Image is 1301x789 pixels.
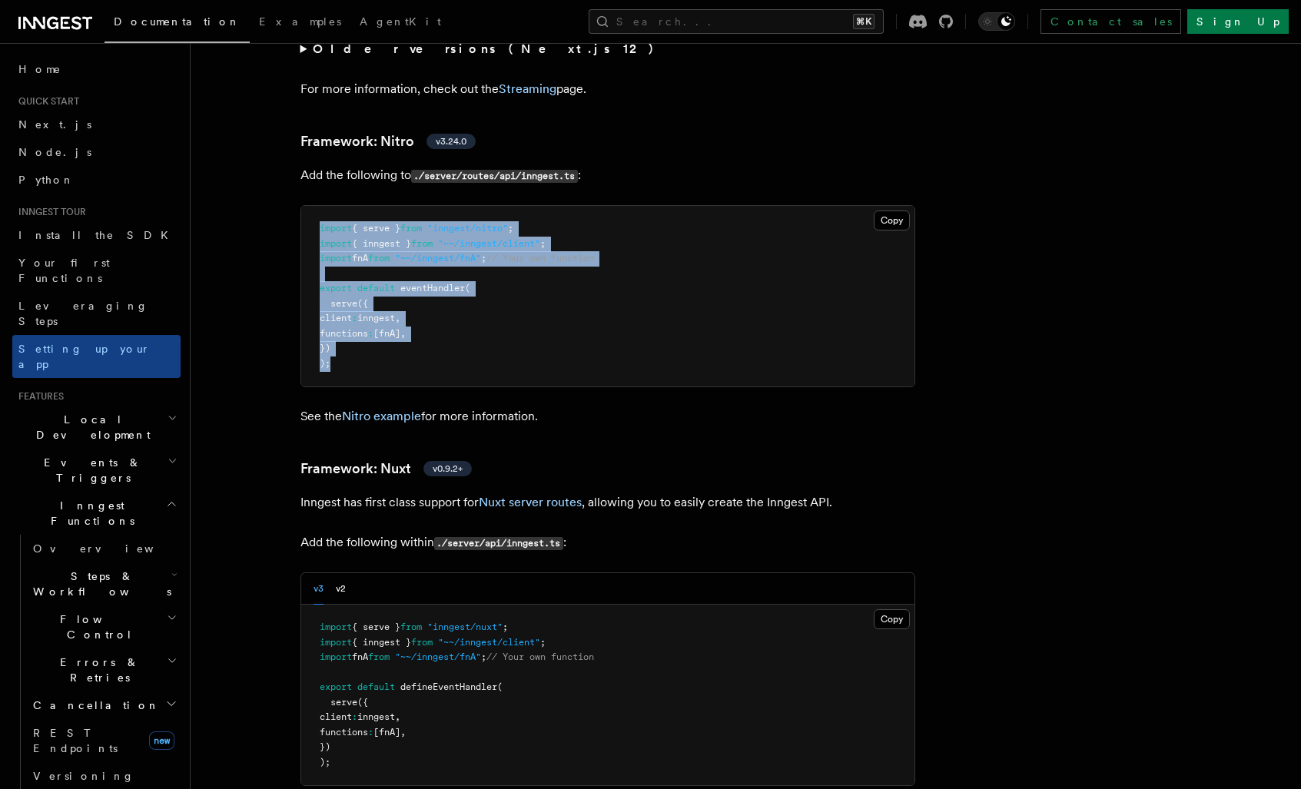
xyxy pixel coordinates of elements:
[300,492,915,513] p: Inngest has first class support for , allowing you to easily create the Inngest API.
[874,211,910,230] button: Copy
[352,238,411,249] span: { inngest }
[12,390,64,403] span: Features
[978,12,1015,31] button: Toggle dark mode
[12,249,181,292] a: Your first Functions
[300,78,915,100] p: For more information, check out the page.
[350,5,450,41] a: AgentKit
[427,622,503,632] span: "inngest/nuxt"
[357,313,395,323] span: inngest
[149,731,174,750] span: new
[368,253,390,264] span: from
[27,562,181,605] button: Steps & Workflows
[320,358,330,369] span: );
[27,535,181,562] a: Overview
[1187,9,1289,34] a: Sign Up
[320,238,352,249] span: import
[486,651,594,662] span: // Your own function
[433,462,463,475] span: v0.9.2+
[320,727,368,738] span: functions
[320,681,352,692] span: export
[438,238,540,249] span: "~~/inngest/client"
[508,223,513,234] span: ;
[486,253,594,264] span: // Your own function
[540,637,546,648] span: ;
[114,15,241,28] span: Documentation
[330,697,357,708] span: serve
[300,458,472,479] a: Framework: Nuxtv0.9.2+
[352,711,357,722] span: :
[27,698,160,713] span: Cancellation
[395,651,481,662] span: "~~/inngest/fnA"
[400,622,422,632] span: from
[320,741,330,752] span: })
[853,14,875,29] kbd: ⌘K
[27,691,181,719] button: Cancellation
[434,537,563,550] code: ./server/api/inngest.ts
[320,711,352,722] span: client
[589,9,884,34] button: Search...⌘K
[12,412,168,443] span: Local Development
[320,283,352,293] span: export
[27,719,181,762] a: REST Endpointsnew
[320,328,368,339] span: functions
[27,655,167,685] span: Errors & Retries
[400,223,422,234] span: from
[300,131,476,152] a: Framework: Nitrov3.24.0
[400,727,406,738] span: ,
[497,681,503,692] span: (
[336,573,346,605] button: v2
[427,223,508,234] span: "inngest/nitro"
[12,449,181,492] button: Events & Triggers
[368,727,373,738] span: :
[411,637,433,648] span: from
[357,681,395,692] span: default
[368,651,390,662] span: from
[12,138,181,166] a: Node.js
[479,495,582,509] a: Nuxt server routes
[1040,9,1181,34] a: Contact sales
[320,223,352,234] span: import
[18,257,110,284] span: Your first Functions
[300,406,915,427] p: See the for more information.
[105,5,250,43] a: Documentation
[12,95,79,108] span: Quick start
[352,637,411,648] span: { inngest }
[18,343,151,370] span: Setting up your app
[395,313,400,323] span: ,
[373,727,400,738] span: [fnA]
[395,711,400,722] span: ,
[12,166,181,194] a: Python
[27,569,171,599] span: Steps & Workflows
[465,283,470,293] span: (
[352,622,400,632] span: { serve }
[300,164,915,187] p: Add the following to :
[320,637,352,648] span: import
[12,206,86,218] span: Inngest tour
[18,300,148,327] span: Leveraging Steps
[320,757,330,767] span: );
[320,651,352,662] span: import
[12,492,181,535] button: Inngest Functions
[27,612,167,642] span: Flow Control
[342,409,421,423] a: Nitro example
[27,605,181,648] button: Flow Control
[499,81,556,96] a: Streaming
[18,229,178,241] span: Install the SDK
[18,146,91,158] span: Node.js
[12,292,181,335] a: Leveraging Steps
[352,223,400,234] span: { serve }
[12,406,181,449] button: Local Development
[12,111,181,138] a: Next.js
[481,253,486,264] span: ;
[320,253,352,264] span: import
[352,253,368,264] span: fnA
[411,170,578,183] code: ./server/routes/api/inngest.ts
[481,651,486,662] span: ;
[12,55,181,83] a: Home
[18,118,91,131] span: Next.js
[368,328,373,339] span: :
[259,15,341,28] span: Examples
[357,697,368,708] span: ({
[320,622,352,632] span: import
[33,542,191,555] span: Overview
